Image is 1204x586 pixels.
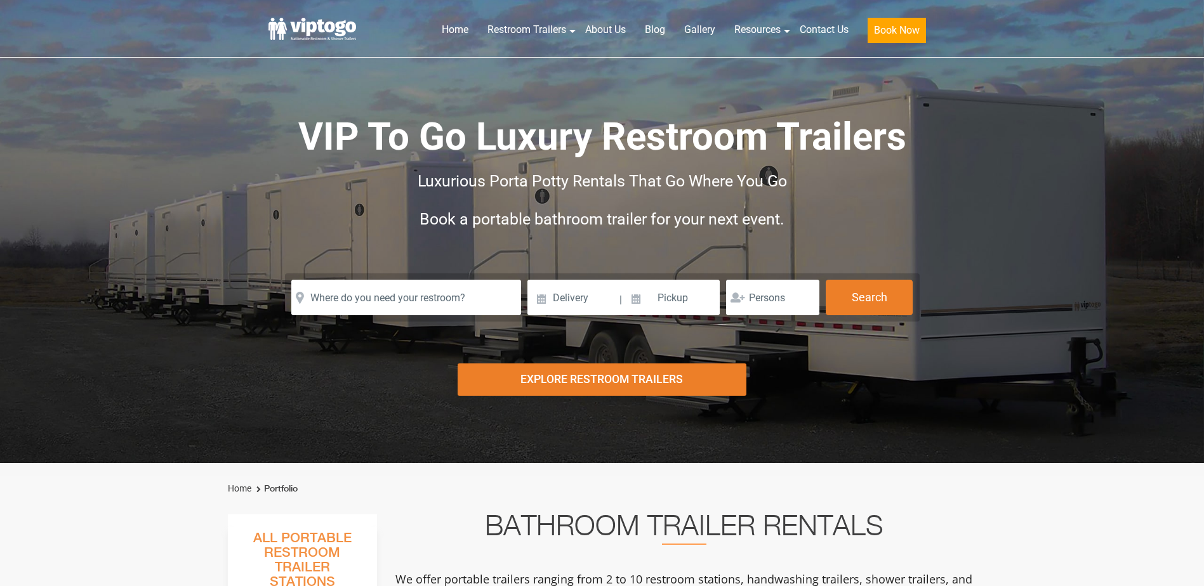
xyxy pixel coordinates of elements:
a: Book Now [858,16,936,51]
button: Book Now [868,18,926,43]
h2: Bathroom Trailer Rentals [394,514,974,545]
span: Luxurious Porta Potty Rentals That Go Where You Go [418,172,787,190]
a: Contact Us [790,16,858,44]
input: Where do you need your restroom? [291,280,521,315]
a: Home [228,483,251,493]
span: | [619,280,622,320]
input: Delivery [527,280,618,315]
a: About Us [576,16,635,44]
a: Gallery [675,16,725,44]
span: VIP To Go Luxury Restroom Trailers [298,114,906,159]
a: Restroom Trailers [478,16,576,44]
li: Portfolio [253,481,298,497]
input: Pickup [624,280,720,315]
div: Explore Restroom Trailers [458,363,746,396]
a: Home [432,16,478,44]
span: Book a portable bathroom trailer for your next event. [420,210,784,228]
button: Search [826,280,913,315]
input: Persons [726,280,819,315]
a: Resources [725,16,790,44]
a: Blog [635,16,675,44]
